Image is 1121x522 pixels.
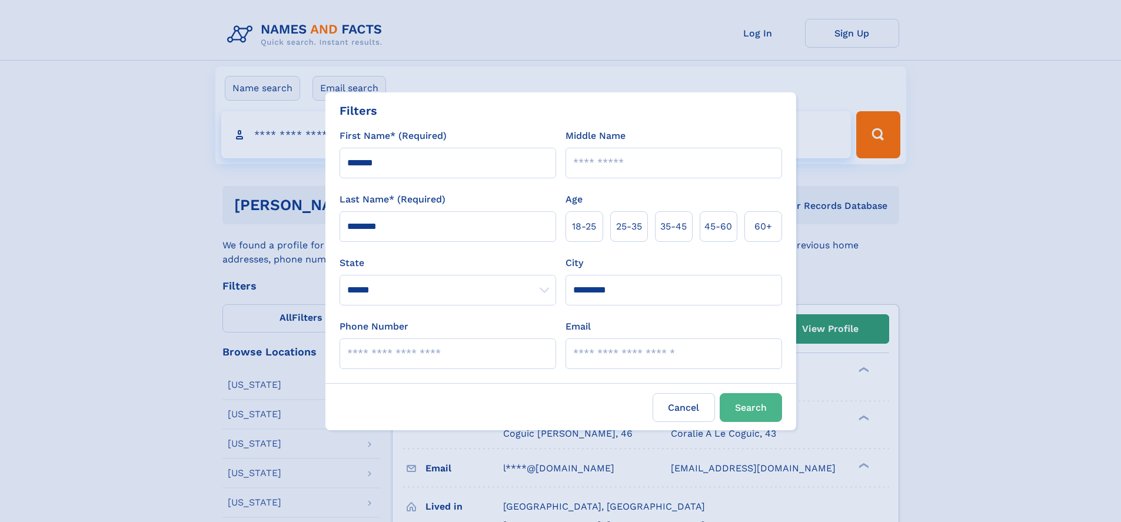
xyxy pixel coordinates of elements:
[572,220,596,234] span: 18‑25
[566,192,583,207] label: Age
[660,220,687,234] span: 35‑45
[566,256,583,270] label: City
[340,192,445,207] label: Last Name* (Required)
[616,220,642,234] span: 25‑35
[720,393,782,422] button: Search
[340,320,408,334] label: Phone Number
[566,320,591,334] label: Email
[653,393,715,422] label: Cancel
[340,102,377,119] div: Filters
[754,220,772,234] span: 60+
[704,220,732,234] span: 45‑60
[340,256,556,270] label: State
[340,129,447,143] label: First Name* (Required)
[566,129,626,143] label: Middle Name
